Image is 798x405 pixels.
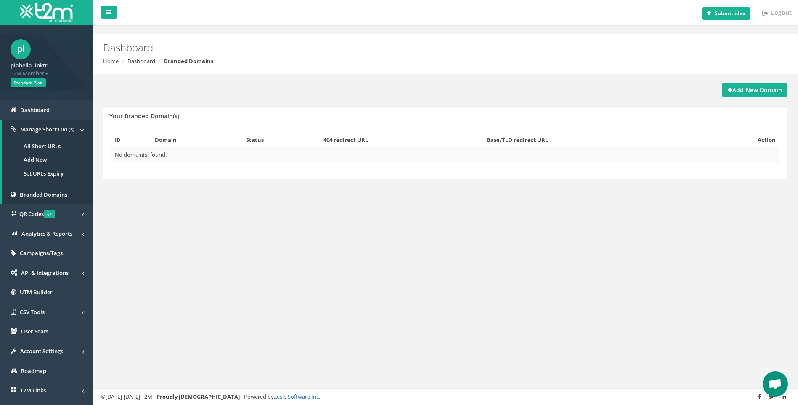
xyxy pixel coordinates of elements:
a: Home [103,57,119,65]
a: Add New [2,153,93,167]
a: Add New Domain [722,83,787,97]
a: Open chat [763,371,788,397]
strong: Proudly [DEMOGRAPHIC_DATA] [156,393,240,400]
span: UTM Builder [20,288,53,296]
span: Manage Short URL(s) [20,125,74,133]
button: Submit idea [702,7,750,20]
th: Base/TLD redirect URL [483,133,700,147]
span: CSV Tools [20,308,45,316]
th: Domain [151,133,242,147]
a: Set URLs Expiry [2,167,93,181]
th: Status [243,133,320,147]
th: ID [111,133,151,147]
strong: Add New Domain [728,86,782,94]
span: v2 [44,210,55,218]
span: T2M Member [11,69,82,77]
a: All Short URLs [2,139,93,153]
th: 404 redirect URL [320,133,483,147]
span: API & Integrations [21,269,69,277]
a: Zesle Software Inc. [274,393,320,400]
a: piabella linktr T2M Member [11,59,82,77]
b: Submit idea [715,10,745,17]
strong: piabella linktr [11,61,48,69]
strong: Branded Domains [164,57,213,65]
span: User Seats [21,328,48,335]
span: Roadmap [21,367,46,375]
h5: Your Branded Domain(s) [109,113,179,119]
span: Account Settings [20,347,63,355]
span: T2M Links [20,386,46,394]
span: pl [11,39,31,59]
span: Campaigns/Tags [20,249,63,257]
img: T2M [20,3,73,22]
span: QR Codes [19,210,55,218]
span: Standard Plan [11,78,46,87]
h2: Dashboard [103,42,671,53]
th: Action [700,133,779,147]
div: ©[DATE]-[DATE] T2M – | Powered by [101,393,790,401]
td: No domain(s) found. [111,147,779,162]
a: Dashboard [127,57,155,65]
span: Analytics & Reports [21,230,72,237]
span: Branded Domains [20,191,67,198]
span: Dashboard [20,106,50,114]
